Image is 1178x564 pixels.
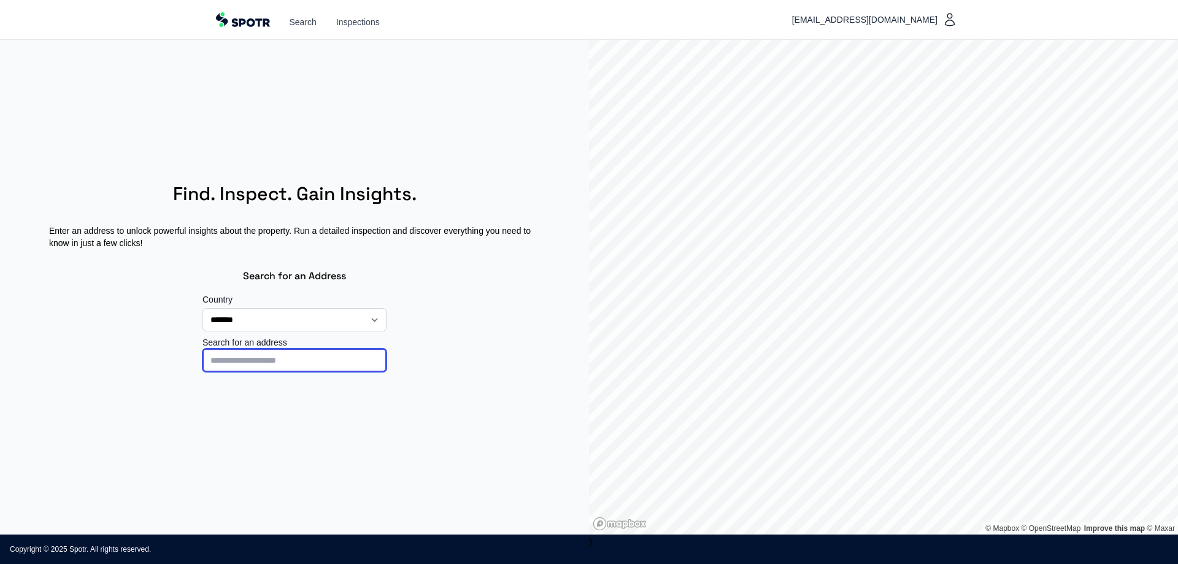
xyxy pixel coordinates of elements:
[202,293,387,306] label: Country
[589,40,1178,535] canvas: Map
[336,16,380,28] a: Inspections
[1022,524,1081,533] a: OpenStreetMap
[202,336,387,349] label: Search for an address
[173,173,417,215] h1: Find. Inspect. Gain Insights.
[20,215,569,259] p: Enter an address to unlock powerful insights about the property. Run a detailed inspection and di...
[985,524,1019,533] a: Mapbox
[593,517,647,531] a: Mapbox homepage
[792,12,942,27] span: [EMAIL_ADDRESS][DOMAIN_NAME]
[1147,524,1175,533] a: Maxar
[589,40,1178,535] div: )
[1084,524,1145,533] a: Improve this map
[290,16,317,28] a: Search
[243,259,346,293] h3: Search for an Address
[787,7,962,32] button: [EMAIL_ADDRESS][DOMAIN_NAME]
